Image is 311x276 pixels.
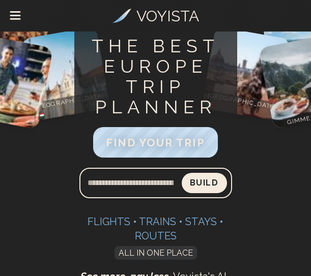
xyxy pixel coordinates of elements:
[78,214,233,243] h3: Flights • Trains • Stays • Routes
[20,26,110,120] img: Budapest
[201,26,291,120] img: Florence
[3,4,28,29] button: Drawer Menu
[93,127,217,158] button: FIND YOUR TRIP
[136,5,199,27] h3: VOYISTA
[106,136,205,149] span: FIND YOUR TRIP
[30,89,110,121] p: [GEOGRAPHIC_DATA] 🇭🇺
[78,36,233,117] h1: THE BEST EUROPE TRIP PLANNER
[79,171,182,195] input: Search query
[93,139,217,148] a: FIND YOUR TRIP
[115,246,197,260] span: ALL IN ONE PLACE
[182,173,227,193] button: Build
[112,9,131,23] img: Voyista Logo
[201,89,281,121] p: [GEOGRAPHIC_DATA] 🇮🇹
[112,5,199,27] a: VOYISTA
